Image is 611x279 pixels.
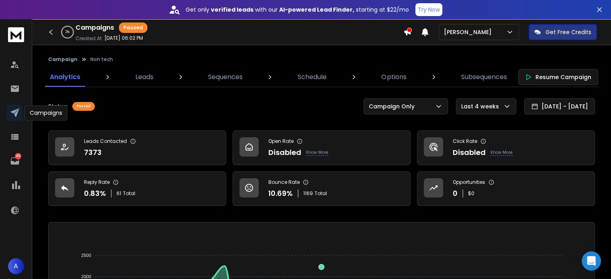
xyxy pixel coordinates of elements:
button: Resume Campaign [518,69,598,85]
a: Reply Rate0.83%61Total [48,171,226,206]
p: 46 [15,153,21,159]
p: Leads Contacted [84,138,127,145]
button: Get Free Credits [529,24,597,40]
p: Last 4 weeks [461,102,502,110]
a: Open RateDisabledKnow More [233,130,411,165]
p: Sequences [208,72,243,82]
span: Total [315,190,327,197]
div: Paused [72,102,95,111]
p: Campaign Only [369,102,418,110]
button: Campaign [48,56,78,63]
tspan: 2000 [82,274,91,279]
p: Try Now [418,6,440,14]
a: Options [376,67,411,87]
p: [DATE] 06:02 PM [104,35,143,41]
p: Bounce Rate [268,179,300,185]
strong: verified leads [211,6,253,14]
button: Try Now [415,3,442,16]
div: Campaigns [25,105,67,120]
tspan: 2500 [82,253,91,258]
p: Reply Rate [84,179,110,185]
span: Total [123,190,135,197]
p: Disabled [268,147,301,158]
p: [PERSON_NAME] [444,28,495,36]
p: Subsequences [461,72,507,82]
p: Schedule [298,72,327,82]
a: Bounce Rate10.69%1169Total [233,171,411,206]
strong: AI-powered Lead Finder, [279,6,354,14]
p: Analytics [50,72,80,82]
span: 61 [116,190,121,197]
a: Opportunities0$0 [417,171,595,206]
p: 0 [453,188,458,199]
p: Get Free Credits [546,28,591,36]
a: Schedule [293,67,331,87]
p: Opportunities [453,179,485,185]
p: Created At: [76,35,103,42]
p: Options [381,72,406,82]
p: 2 % [65,30,69,35]
h1: Campaigns [76,23,114,33]
p: Status: [48,102,67,110]
p: Know More [306,149,328,156]
a: Analytics [45,67,85,87]
p: Click Rate [453,138,477,145]
p: Open Rate [268,138,294,145]
p: 10.69 % [268,188,293,199]
a: 46 [7,153,23,169]
p: Get only with our starting at $22/mo [186,6,409,14]
p: 7373 [84,147,102,158]
p: Non tech [90,56,113,63]
p: Leads [135,72,153,82]
button: [DATE] - [DATE] [524,98,595,114]
a: Subsequences [456,67,512,87]
p: Know More [490,149,513,156]
div: Open Intercom Messenger [582,251,601,271]
a: Leads [131,67,158,87]
a: Leads Contacted7373 [48,130,226,165]
p: $ 0 [468,190,474,197]
button: A [8,258,24,274]
span: 1169 [303,190,313,197]
img: logo [8,27,24,42]
p: Disabled [453,147,486,158]
p: 0.83 % [84,188,106,199]
a: Sequences [203,67,247,87]
div: Paused [119,22,147,33]
a: Click RateDisabledKnow More [417,130,595,165]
